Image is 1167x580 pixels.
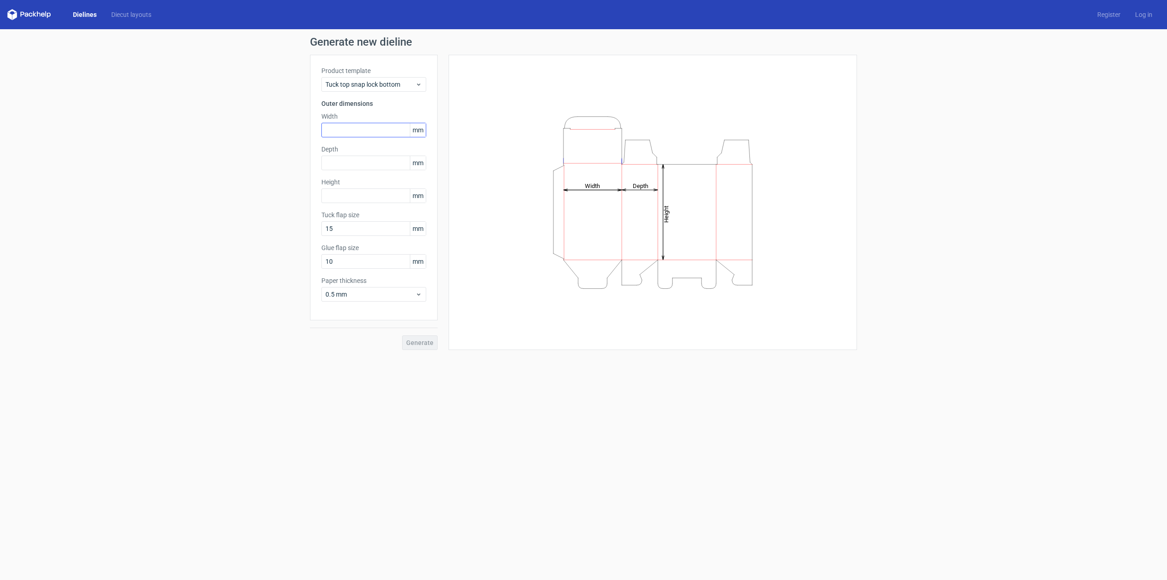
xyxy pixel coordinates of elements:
label: Glue flap size [321,243,426,252]
span: mm [410,156,426,170]
label: Depth [321,145,426,154]
span: mm [410,255,426,268]
h1: Generate new dieline [310,37,857,47]
tspan: Width [585,182,600,189]
a: Dielines [66,10,104,19]
tspan: Depth [633,182,648,189]
span: mm [410,189,426,203]
span: mm [410,222,426,235]
label: Paper thickness [321,276,426,285]
a: Register [1090,10,1128,19]
a: Log in [1128,10,1160,19]
a: Diecut layouts [104,10,159,19]
h3: Outer dimensions [321,99,426,108]
span: Tuck top snap lock bottom [325,80,415,89]
span: 0.5 mm [325,290,415,299]
label: Tuck flap size [321,210,426,219]
label: Product template [321,66,426,75]
label: Width [321,112,426,121]
tspan: Height [663,205,670,222]
span: mm [410,123,426,137]
label: Height [321,178,426,187]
